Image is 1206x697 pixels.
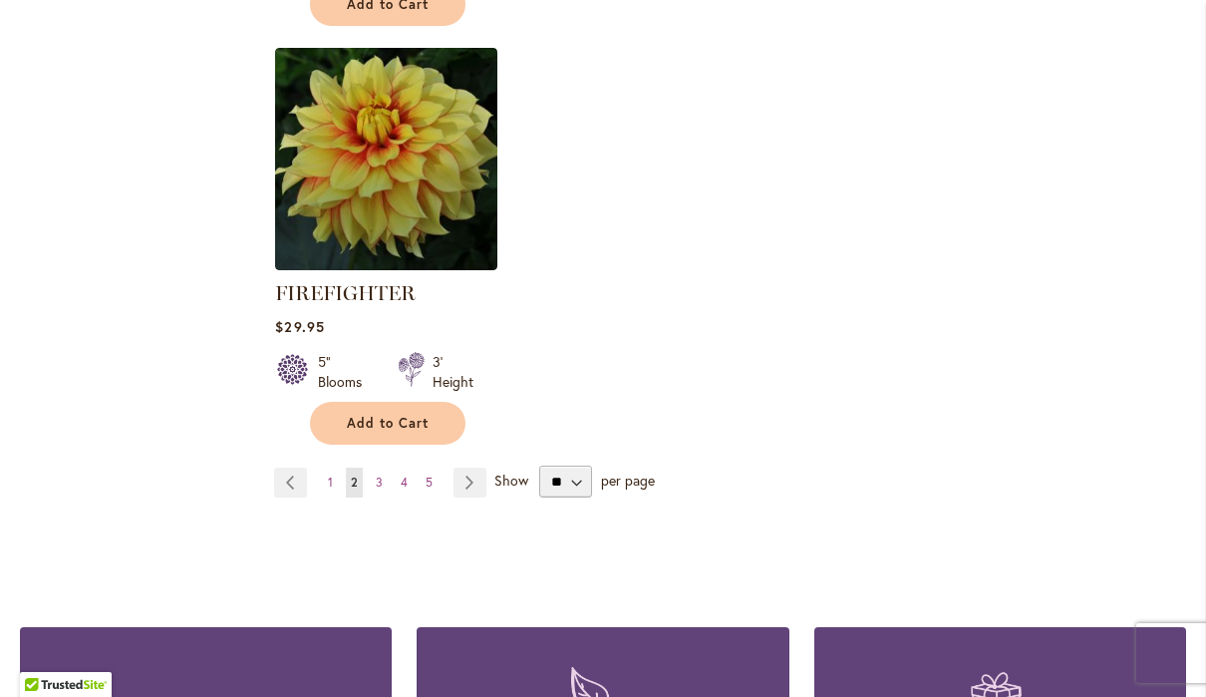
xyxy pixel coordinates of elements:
[275,48,497,270] img: FIREFIGHTER
[401,475,408,490] span: 4
[15,626,71,682] iframe: Launch Accessibility Center
[275,255,497,274] a: FIREFIGHTER
[601,471,655,490] span: per page
[328,475,333,490] span: 1
[376,475,383,490] span: 3
[275,317,324,336] span: $29.95
[371,468,388,498] a: 3
[275,281,416,305] a: FIREFIGHTER
[323,468,338,498] a: 1
[433,352,473,392] div: 3' Height
[310,402,465,445] button: Add to Cart
[421,468,438,498] a: 5
[494,471,528,490] span: Show
[318,352,374,392] div: 5" Blooms
[347,415,429,432] span: Add to Cart
[426,475,433,490] span: 5
[396,468,413,498] a: 4
[351,475,358,490] span: 2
